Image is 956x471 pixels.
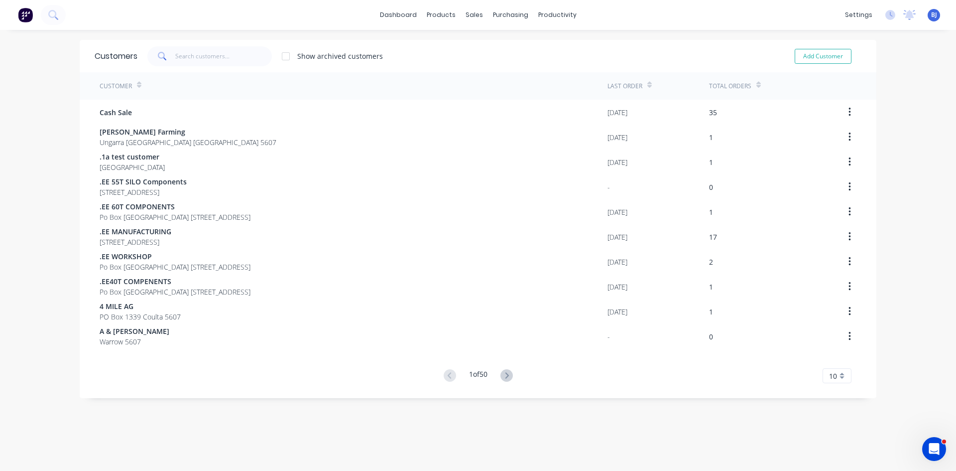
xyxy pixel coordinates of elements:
[709,331,713,342] div: 0
[607,82,642,91] div: Last Order
[931,10,937,19] span: BJ
[922,437,946,461] iframe: Intercom live chat
[100,237,171,247] span: [STREET_ADDRESS]
[533,7,582,22] div: productivity
[709,182,713,192] div: 0
[175,46,272,66] input: Search customers...
[100,152,165,162] span: .1a test customer
[607,182,610,192] div: -
[100,251,250,262] span: .EE WORKSHOP
[100,226,171,237] span: .EE MANUFACTURING
[709,232,717,242] div: 17
[488,7,533,22] div: purchasing
[607,132,627,143] div: [DATE]
[607,307,627,317] div: [DATE]
[709,132,713,143] div: 1
[100,187,187,197] span: [STREET_ADDRESS]
[100,326,169,336] span: A & [PERSON_NAME]
[100,312,181,322] span: PO Box 1339 Coulta 5607
[607,257,627,267] div: [DATE]
[100,82,132,91] div: Customer
[100,336,169,347] span: Warrow 5607
[422,7,461,22] div: products
[709,307,713,317] div: 1
[100,176,187,187] span: .EE 55T SILO Components
[709,157,713,167] div: 1
[100,301,181,312] span: 4 MILE AG
[709,282,713,292] div: 1
[375,7,422,22] a: dashboard
[829,371,837,381] span: 10
[795,49,851,64] button: Add Customer
[469,369,487,383] div: 1 of 50
[709,207,713,217] div: 1
[100,262,250,272] span: Po Box [GEOGRAPHIC_DATA] [STREET_ADDRESS]
[607,282,627,292] div: [DATE]
[840,7,877,22] div: settings
[100,162,165,172] span: [GEOGRAPHIC_DATA]
[607,207,627,217] div: [DATE]
[607,232,627,242] div: [DATE]
[607,331,610,342] div: -
[100,137,276,148] span: Ungarra [GEOGRAPHIC_DATA] [GEOGRAPHIC_DATA] 5607
[607,157,627,167] div: [DATE]
[100,127,276,137] span: [PERSON_NAME] Farming
[18,7,33,22] img: Factory
[100,107,132,118] span: Cash Sale
[297,51,383,61] div: Show archived customers
[709,257,713,267] div: 2
[100,276,250,287] span: .EE40T COMPENENTS
[607,107,627,118] div: [DATE]
[461,7,488,22] div: sales
[100,287,250,297] span: Po Box [GEOGRAPHIC_DATA] [STREET_ADDRESS]
[100,212,250,222] span: Po Box [GEOGRAPHIC_DATA] [STREET_ADDRESS]
[95,50,137,62] div: Customers
[709,107,717,118] div: 35
[709,82,751,91] div: Total Orders
[100,201,250,212] span: .EE 60T COMPONENTS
